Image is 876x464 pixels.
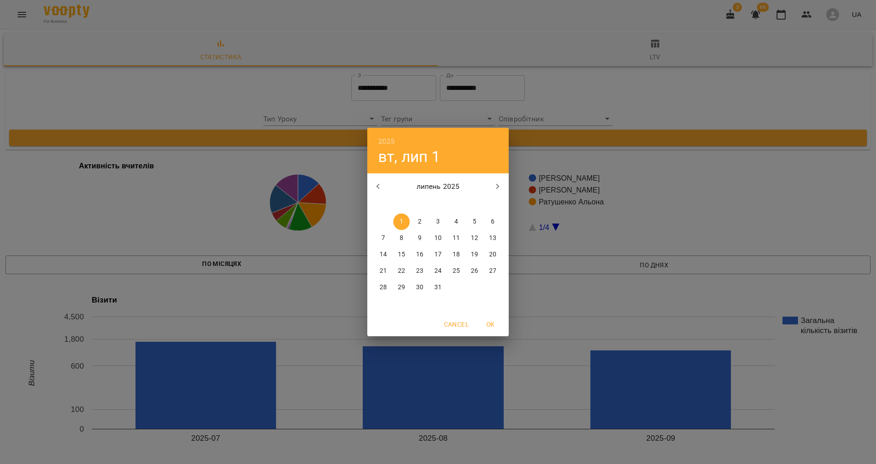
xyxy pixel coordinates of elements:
[375,279,391,296] button: 28
[434,266,442,276] p: 24
[375,230,391,246] button: 7
[430,263,446,279] button: 24
[466,246,483,263] button: 19
[489,266,496,276] p: 27
[471,234,478,243] p: 12
[412,214,428,230] button: 2
[378,147,440,166] button: вт, лип 1
[453,250,460,259] p: 18
[375,200,391,209] span: пн
[393,279,410,296] button: 29
[434,234,442,243] p: 10
[400,217,403,226] p: 1
[485,214,501,230] button: 6
[448,200,464,209] span: пт
[430,214,446,230] button: 3
[378,135,395,148] button: 2025
[381,234,385,243] p: 7
[489,250,496,259] p: 20
[380,266,387,276] p: 21
[434,283,442,292] p: 31
[448,230,464,246] button: 11
[485,263,501,279] button: 27
[412,246,428,263] button: 16
[489,234,496,243] p: 13
[448,263,464,279] button: 25
[393,246,410,263] button: 15
[480,319,501,330] span: OK
[416,250,423,259] p: 16
[471,250,478,259] p: 19
[466,214,483,230] button: 5
[430,246,446,263] button: 17
[389,181,487,192] p: липень 2025
[448,214,464,230] button: 4
[485,230,501,246] button: 13
[393,214,410,230] button: 1
[466,200,483,209] span: сб
[416,266,423,276] p: 23
[466,230,483,246] button: 12
[412,230,428,246] button: 9
[436,217,440,226] p: 3
[454,217,458,226] p: 4
[418,217,422,226] p: 2
[380,283,387,292] p: 28
[416,283,423,292] p: 30
[440,316,472,333] button: Cancel
[453,234,460,243] p: 11
[412,279,428,296] button: 30
[393,263,410,279] button: 22
[398,250,405,259] p: 15
[430,230,446,246] button: 10
[400,234,403,243] p: 8
[430,279,446,296] button: 31
[398,283,405,292] p: 29
[412,200,428,209] span: ср
[473,217,476,226] p: 5
[398,266,405,276] p: 22
[434,250,442,259] p: 17
[444,319,469,330] span: Cancel
[448,246,464,263] button: 18
[471,266,478,276] p: 26
[453,266,460,276] p: 25
[418,234,422,243] p: 9
[393,200,410,209] span: вт
[375,263,391,279] button: 21
[380,250,387,259] p: 14
[485,246,501,263] button: 20
[491,217,495,226] p: 6
[430,200,446,209] span: чт
[476,316,505,333] button: OK
[375,246,391,263] button: 14
[393,230,410,246] button: 8
[412,263,428,279] button: 23
[485,200,501,209] span: нд
[466,263,483,279] button: 26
